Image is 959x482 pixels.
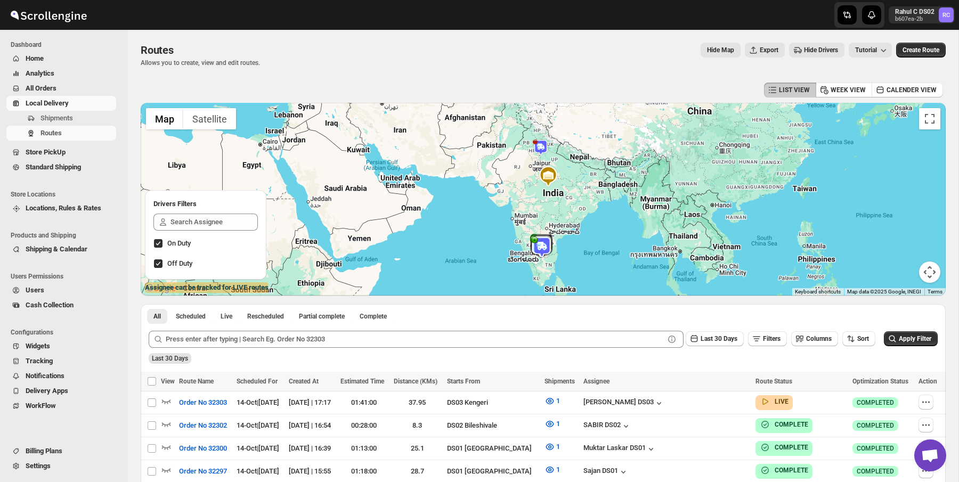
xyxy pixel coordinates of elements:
button: Shipping & Calendar [6,242,116,257]
span: Filters [763,335,781,342]
span: Last 30 Days [152,355,188,362]
button: Delivery Apps [6,383,116,398]
span: Sort [857,335,869,342]
button: LIST VIEW [764,83,816,97]
span: 14-Oct | [DATE] [237,467,279,475]
button: Locations, Rules & Rates [6,201,116,216]
span: Order No 32303 [179,397,227,408]
button: Users [6,283,116,298]
span: COMPLETED [857,421,894,430]
span: Map data ©2025 Google, INEGI [847,289,921,295]
span: 1 [556,420,560,428]
span: Assignee [583,378,609,385]
span: Shipments [544,378,575,385]
span: Dashboard [11,40,120,49]
div: DS01 [GEOGRAPHIC_DATA] [447,466,538,477]
div: 25.1 [394,443,441,454]
span: Partial complete [299,312,345,321]
span: Distance (KMs) [394,378,437,385]
span: Rescheduled [247,312,284,321]
button: Sajan DS01 [583,467,629,477]
span: Routes [40,129,62,137]
button: Hide Drivers [789,43,844,58]
span: Complete [360,312,387,321]
b: COMPLETE [775,467,808,474]
span: Store Locations [11,190,120,199]
span: Live [221,312,232,321]
span: 1 [556,465,560,473]
span: Settings [26,462,51,470]
span: All Orders [26,84,56,92]
span: Optimization Status [852,378,908,385]
span: Last 30 Days [701,335,737,342]
button: All routes [147,309,167,324]
button: 1 [538,393,566,410]
span: Analytics [26,69,54,77]
span: 1 [556,443,560,451]
span: Billing Plans [26,447,62,455]
span: Tutorial [855,46,877,54]
span: View [161,378,175,385]
div: DS01 [GEOGRAPHIC_DATA] [447,443,538,454]
span: Standard Shipping [26,163,81,171]
button: Widgets [6,339,116,354]
div: 28.7 [394,466,441,477]
span: Tracking [26,357,53,365]
span: Delivery Apps [26,387,68,395]
input: Search Assignee [170,214,258,231]
span: COMPLETED [857,444,894,453]
span: Shipments [40,114,73,122]
a: Open this area in Google Maps (opens a new window) [143,282,178,296]
span: Route Status [755,378,792,385]
div: Open chat [914,439,946,471]
div: [DATE] | 16:54 [289,420,334,431]
p: Rahul C DS02 [895,7,934,16]
span: Scheduled For [237,378,278,385]
button: 1 [538,415,566,432]
span: Export [760,46,778,54]
span: COMPLETED [857,467,894,476]
p: b607ea-2b [895,16,934,22]
span: Route Name [179,378,214,385]
button: Routes [6,126,116,141]
span: 14-Oct | [DATE] [237,444,279,452]
span: Order No 32300 [179,443,227,454]
div: [PERSON_NAME] DS03 [583,398,664,409]
span: Products and Shipping [11,231,120,240]
div: 8.3 [394,420,441,431]
button: Export [745,43,785,58]
span: CALENDER VIEW [887,86,937,94]
span: Configurations [11,328,120,337]
div: 00:28:00 [340,420,387,431]
button: Toggle fullscreen view [919,108,940,129]
span: Action [919,378,937,385]
span: 14-Oct | [DATE] [237,421,279,429]
button: Map camera controls [919,262,940,283]
button: COMPLETE [760,465,808,476]
span: Hide Map [707,46,734,54]
p: Allows you to create, view and edit routes. [141,59,260,67]
div: [DATE] | 17:17 [289,397,334,408]
span: Scheduled [176,312,206,321]
button: WEEK VIEW [816,83,872,97]
button: Columns [791,331,838,346]
div: 01:41:00 [340,397,387,408]
span: LIST VIEW [779,86,810,94]
span: Rahul C DS02 [939,7,954,22]
span: WEEK VIEW [831,86,866,94]
button: SABIR DS02 [583,421,631,431]
span: Create Route [903,46,939,54]
button: Keyboard shortcuts [795,288,841,296]
img: ScrollEngine [9,2,88,28]
button: Muktar Laskar DS01 [583,444,656,454]
img: Google [143,282,178,296]
button: Tutorial [849,43,892,58]
button: COMPLETE [760,442,808,453]
span: Store PickUp [26,148,66,156]
span: Created At [289,378,319,385]
span: Order No 32297 [179,466,227,477]
span: Order No 32302 [179,420,227,431]
button: Show street map [146,108,183,129]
